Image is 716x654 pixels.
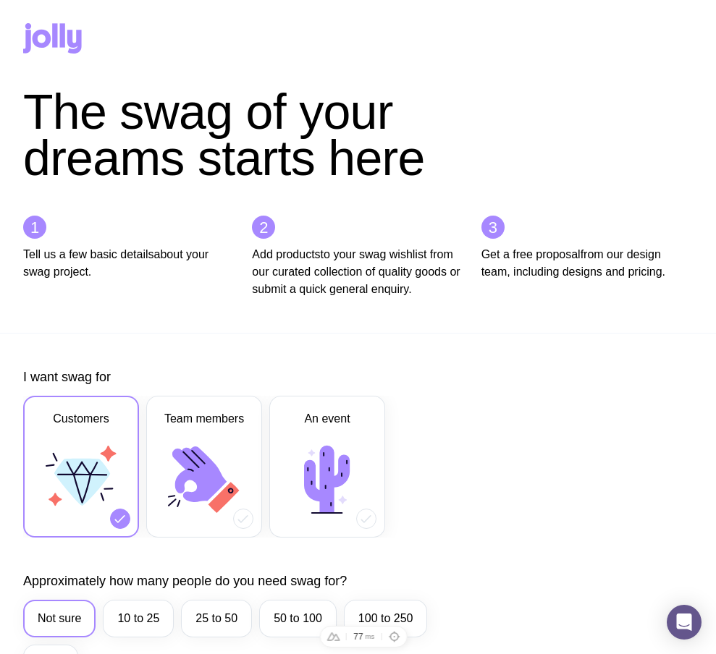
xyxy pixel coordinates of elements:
[667,605,702,640] div: Open Intercom Messenger
[103,600,174,637] label: 10 to 25
[23,248,154,260] strong: Tell us a few basic details
[23,368,111,386] label: I want swag for
[252,246,463,298] p: to your swag wishlist from our curated collection of quality goods or submit a quick general enqu...
[53,410,109,428] span: Customers
[23,84,425,185] span: The swag of your dreams starts here
[23,246,235,281] p: about your swag project.
[164,410,244,428] span: Team members
[252,248,320,260] strong: Add products
[481,246,693,281] p: from our design team, including designs and pricing.
[181,600,252,637] label: 25 to 50
[23,572,347,590] label: Approximately how many people do you need swag for?
[481,248,581,260] strong: Get a free proposal
[259,600,337,637] label: 50 to 100
[344,600,428,637] label: 100 to 250
[23,600,96,637] label: Not sure
[304,410,350,428] span: An event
